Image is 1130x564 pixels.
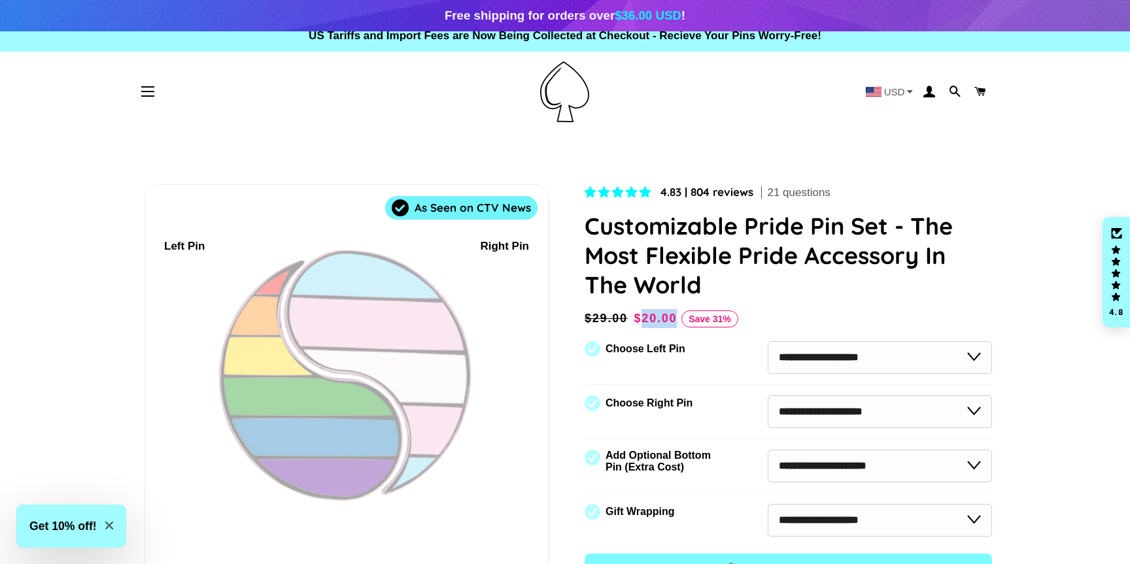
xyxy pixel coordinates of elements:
[480,238,529,256] div: Right Pin
[540,61,589,122] img: Pin-Ace
[660,185,753,199] span: 4.83 | 804 reviews
[606,343,685,355] label: Choose Left Pin
[445,7,685,25] div: Free shipping for orders over !
[606,506,674,518] label: Gift Wrapping
[1103,217,1130,328] div: Click to open Judge.me floating reviews tab
[884,87,905,97] span: USD
[615,8,681,22] span: $36.00 USD
[585,186,654,199] span: 4.83 stars
[606,450,715,473] label: Add Optional Bottom Pin (Extra Cost)
[585,211,992,299] h1: Customizable Pride Pin Set - The Most Flexible Pride Accessory In The World
[681,310,738,327] span: Save 31%
[767,185,830,201] span: 21 questions
[606,397,693,409] label: Choose Right Pin
[585,309,631,327] span: $29.00
[1108,308,1124,316] div: 4.8
[634,312,677,325] span: $20.00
